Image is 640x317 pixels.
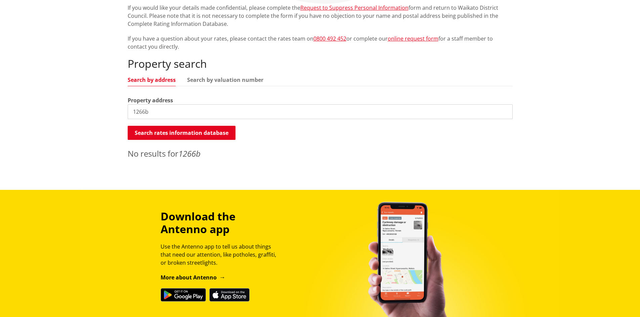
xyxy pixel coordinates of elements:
iframe: Messenger Launcher [609,289,633,313]
a: More about Antenno [161,274,225,281]
a: Search by valuation number [187,77,263,83]
input: e.g. Duke Street NGARUAWAHIA [128,104,513,119]
a: online request form [388,35,438,42]
button: Search rates information database [128,126,236,140]
p: If you have a question about your rates, please contact the rates team on or complete our for a s... [128,35,513,51]
em: 1266b [178,148,201,159]
img: Download on the App Store [209,288,250,302]
img: Get it on Google Play [161,288,206,302]
a: Search by address [128,77,176,83]
a: Request to Suppress Personal Information [300,4,409,11]
label: Property address [128,96,173,104]
p: Use the Antenno app to tell us about things that need our attention, like potholes, graffiti, or ... [161,243,282,267]
p: If you would like your details made confidential, please complete the form and return to Waikato ... [128,4,513,28]
h2: Property search [128,57,513,70]
h3: Download the Antenno app [161,210,282,236]
a: 0800 492 452 [313,35,346,42]
p: No results for [128,148,513,160]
